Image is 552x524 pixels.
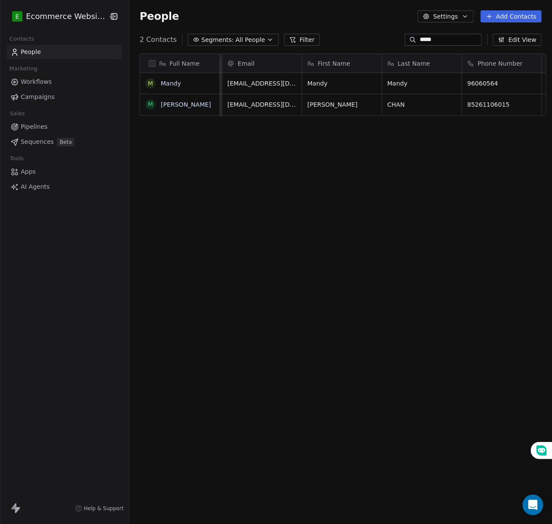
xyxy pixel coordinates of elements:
[7,90,122,104] a: Campaigns
[7,135,122,149] a: SequencesBeta
[478,59,523,68] span: Phone Number
[481,10,542,22] button: Add Contacts
[169,59,200,68] span: Full Name
[307,79,377,88] span: Mandy
[148,100,153,109] div: M
[84,505,124,512] span: Help & Support
[161,80,181,87] a: Mandy
[140,73,220,495] div: grid
[6,152,27,165] span: Tools
[318,59,350,68] span: First Name
[227,79,297,88] span: [EMAIL_ADDRESS][DOMAIN_NAME]
[6,107,29,120] span: Sales
[21,92,54,102] span: Campaigns
[10,9,102,24] button: EEcommerce Website Builder
[7,165,122,179] a: Apps
[467,79,536,88] span: 96060564
[201,35,234,44] span: Segments:
[140,54,220,73] div: Full Name
[57,138,74,146] span: Beta
[21,137,54,146] span: Sequences
[382,54,462,73] div: Last Name
[21,167,36,176] span: Apps
[284,34,320,46] button: Filter
[7,180,122,194] a: AI Agents
[493,34,542,46] button: Edit View
[140,35,177,45] span: 2 Contacts
[21,122,48,131] span: Pipelines
[236,35,265,44] span: All People
[7,45,122,59] a: People
[387,79,456,88] span: Mandy
[523,495,543,515] div: Open Intercom Messenger
[6,62,41,75] span: Marketing
[418,10,473,22] button: Settings
[467,100,536,109] span: 85261106015
[398,59,430,68] span: Last Name
[140,10,179,23] span: People
[75,505,124,512] a: Help & Support
[387,100,456,109] span: CHAN
[302,54,382,73] div: First Name
[238,59,255,68] span: Email
[26,11,106,22] span: Ecommerce Website Builder
[462,54,542,73] div: Phone Number
[222,54,302,73] div: Email
[16,12,19,21] span: E
[161,101,211,108] a: [PERSON_NAME]
[7,75,122,89] a: Workflows
[21,77,52,86] span: Workflows
[21,48,41,57] span: People
[21,182,50,191] span: AI Agents
[148,79,153,88] div: M
[307,100,377,109] span: [PERSON_NAME]
[7,120,122,134] a: Pipelines
[227,100,297,109] span: [EMAIL_ADDRESS][DOMAIN_NAME]
[6,32,38,45] span: Contacts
